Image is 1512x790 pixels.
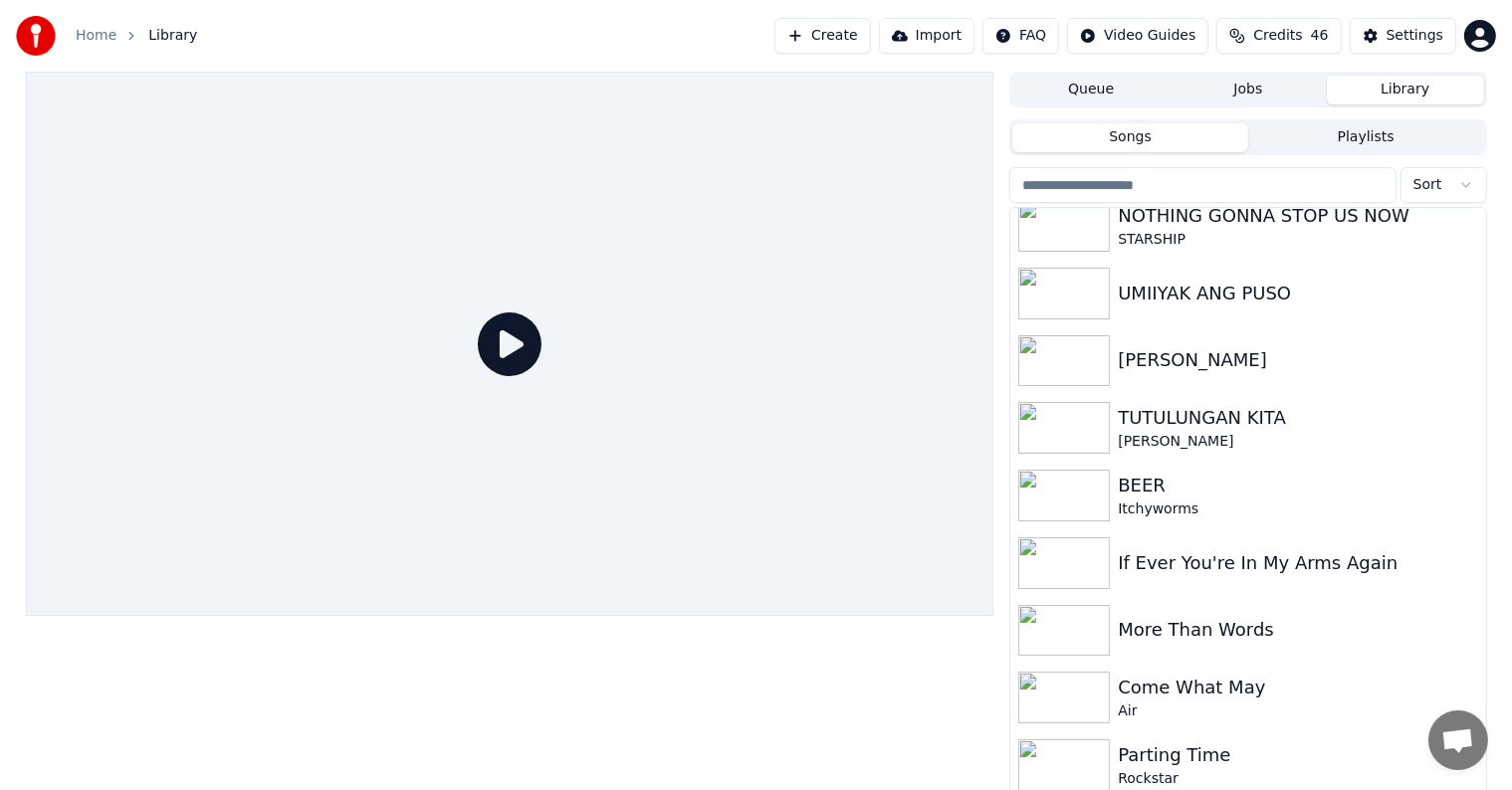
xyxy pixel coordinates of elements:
[1118,230,1477,250] div: STARSHIP
[1118,616,1477,644] div: More Than Words
[1350,18,1456,54] button: Settings
[1118,472,1477,499] div: BEER
[1118,701,1477,721] div: Air
[76,26,116,46] a: Home
[1118,202,1477,230] div: NOTHING GONNA STOP US NOW
[1170,76,1327,104] button: Jobs
[16,16,56,56] img: youka
[879,18,974,54] button: Import
[1327,76,1484,104] button: Library
[148,26,197,46] span: Library
[1413,175,1442,195] span: Sort
[1067,18,1208,54] button: Video Guides
[1118,404,1477,432] div: TUTULUNGAN KITA
[1118,432,1477,452] div: [PERSON_NAME]
[1118,741,1477,769] div: Parting Time
[1311,26,1329,46] span: 46
[1012,123,1248,152] button: Songs
[1253,26,1302,46] span: Credits
[1118,549,1477,577] div: If Ever You're In My Arms Again
[1428,710,1488,770] div: Open chat
[1118,499,1477,519] div: Itchyworms
[1248,123,1484,152] button: Playlists
[1118,280,1477,307] div: UMIIYAK ANG PUSO
[774,18,871,54] button: Create
[1216,18,1341,54] button: Credits46
[982,18,1059,54] button: FAQ
[1118,346,1477,374] div: [PERSON_NAME]
[1012,76,1170,104] button: Queue
[1387,26,1443,46] div: Settings
[1118,769,1477,789] div: Rockstar
[76,26,197,46] nav: breadcrumb
[1118,674,1477,701] div: Come What May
